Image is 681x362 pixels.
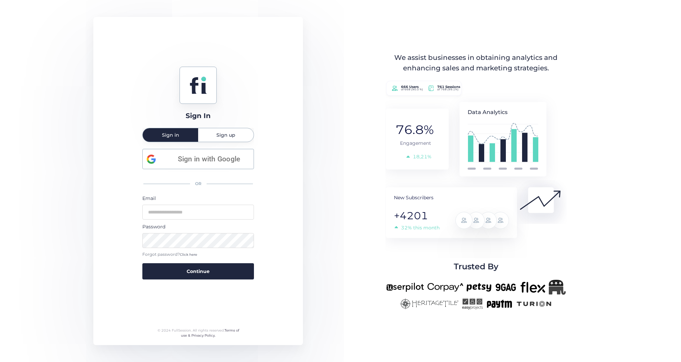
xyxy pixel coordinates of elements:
span: Click here [180,252,197,257]
tspan: of 668 (90.0 %) [401,88,423,91]
img: petsy-new.png [467,280,491,295]
img: corpay-new.png [427,280,463,295]
tspan: Engagement [400,140,431,146]
div: OR [142,177,254,191]
tspan: New Subscribers [394,194,433,200]
img: flex-new.png [520,280,545,295]
button: Continue [142,263,254,279]
tspan: 18,21% [413,153,431,159]
img: userpilot-new.png [386,280,424,295]
tspan: 761 Sessions [437,85,461,89]
div: Sign In [186,111,211,121]
div: © 2024 FullSession. All rights reserved. [155,328,242,338]
span: Sign in with Google [168,154,250,165]
div: Password [142,223,254,230]
img: easyprojects-new.png [462,298,483,310]
tspan: Data Analytics [468,109,508,115]
div: Forgot password? [142,251,254,258]
tspan: of 768 (99.1%) [437,88,459,91]
div: We assist businesses in obtaining analytics and enhancing sales and marketing strategies. [387,52,565,74]
img: paytm-new.png [486,298,512,310]
img: turion-new.png [516,298,553,310]
span: Sign in [162,133,179,137]
img: Republicanlogo-bw.png [549,280,566,295]
tspan: 76.8% [396,122,434,137]
div: Email [142,195,254,202]
img: heritagetile-new.png [400,298,459,310]
span: Sign up [216,133,235,137]
span: Trusted By [454,260,498,273]
tspan: +4201 [394,209,428,222]
img: 9gag-new.png [495,280,517,295]
tspan: 32% this month [401,225,440,231]
tspan: 666 Users [401,85,419,89]
span: Continue [187,268,210,275]
a: Terms of use & Privacy Policy. [181,328,239,338]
